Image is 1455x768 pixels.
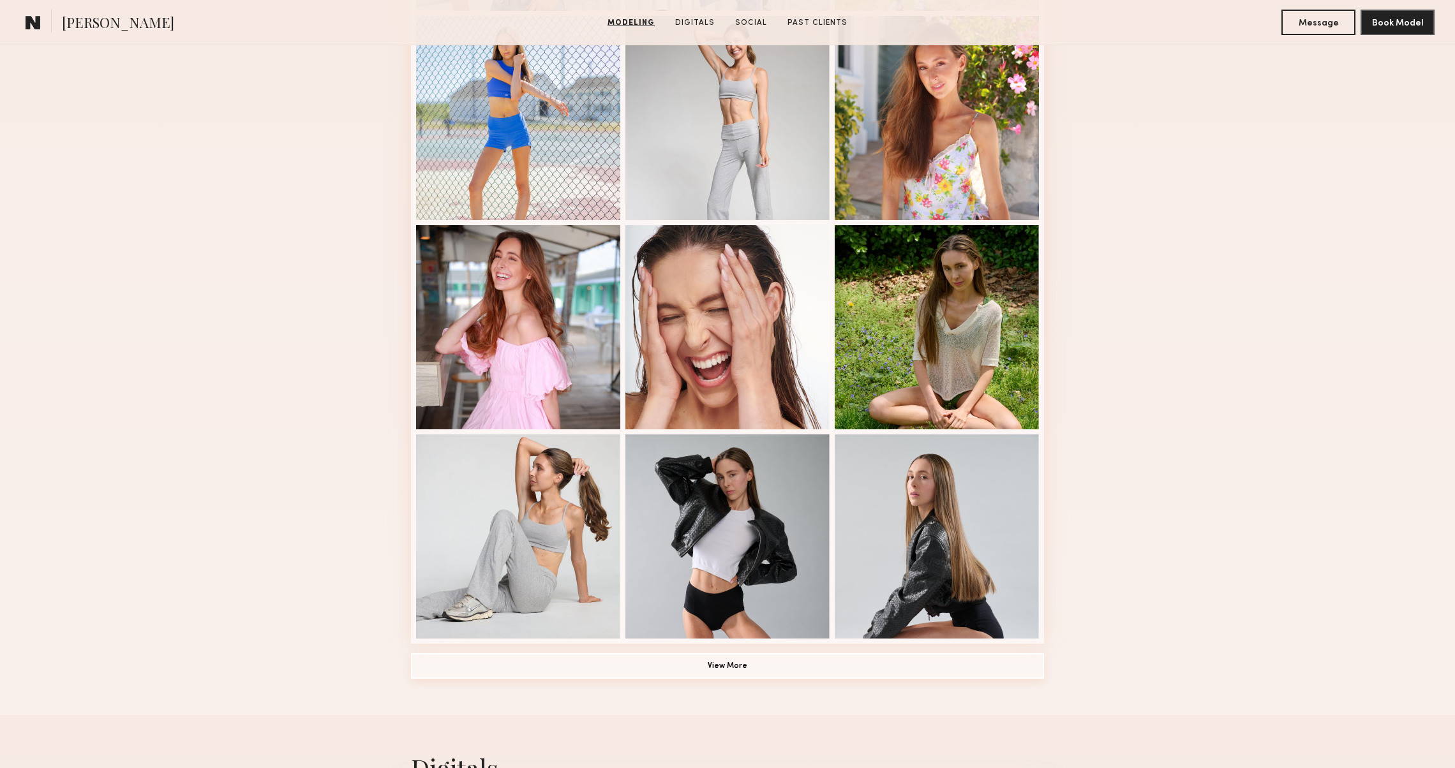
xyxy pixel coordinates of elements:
[1281,10,1355,35] button: Message
[1361,10,1435,35] button: Book Model
[670,17,720,29] a: Digitals
[1361,17,1435,27] a: Book Model
[782,17,853,29] a: Past Clients
[602,17,660,29] a: Modeling
[62,13,174,35] span: [PERSON_NAME]
[411,653,1044,679] button: View More
[730,17,772,29] a: Social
